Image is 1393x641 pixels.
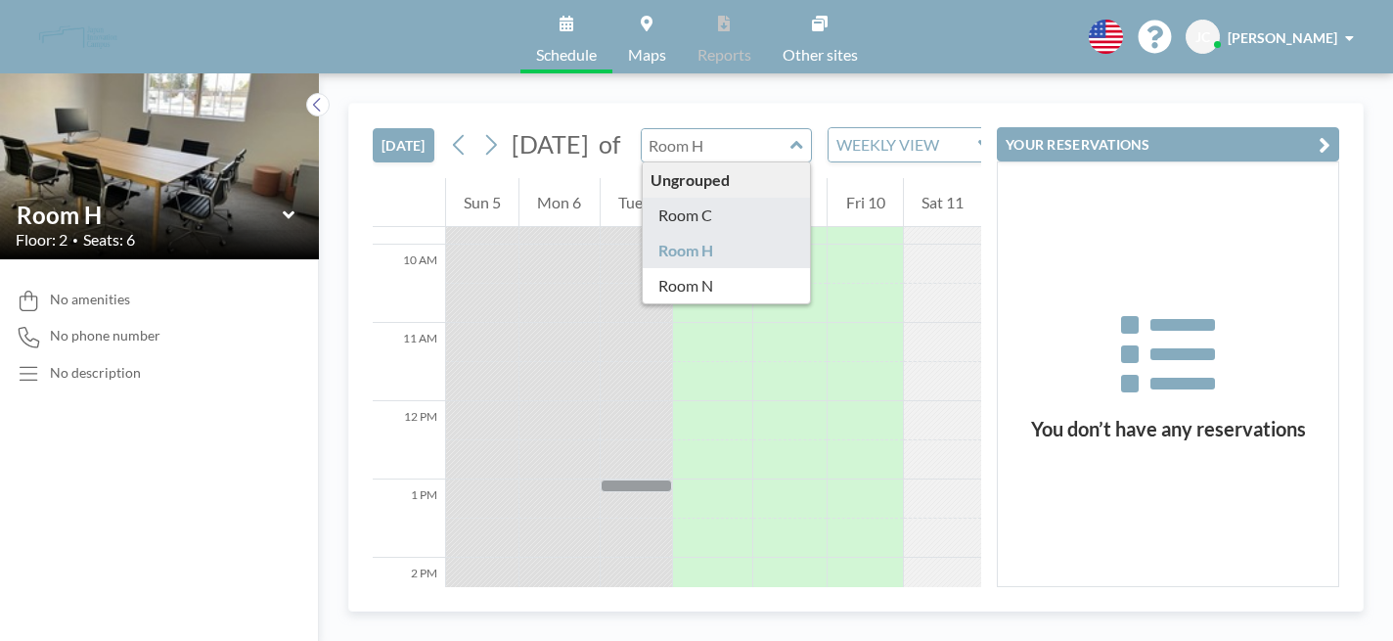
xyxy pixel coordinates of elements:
[17,201,283,229] input: Room H
[628,47,666,63] span: Maps
[998,417,1338,441] h3: You don’t have any reservations
[373,401,445,480] div: 12 PM
[50,291,130,308] span: No amenities
[599,129,620,160] span: of
[373,323,445,401] div: 11 AM
[643,268,810,303] div: Room N
[83,230,135,250] span: Seats: 6
[1195,28,1210,46] span: JC
[50,364,141,382] div: No description
[16,230,67,250] span: Floor: 2
[643,233,810,268] div: Room H
[601,178,672,227] div: Tue 7
[783,47,858,63] span: Other sites
[904,178,981,227] div: Sat 11
[1228,29,1337,46] span: [PERSON_NAME]
[373,480,445,558] div: 1 PM
[31,18,125,57] img: organization-logo
[512,129,589,159] span: [DATE]
[373,558,445,636] div: 2 PM
[536,47,597,63] span: Schedule
[373,245,445,323] div: 10 AM
[643,162,810,198] div: Ungrouped
[832,132,943,158] span: WEEKLY VIEW
[828,178,902,227] div: Fri 10
[997,127,1339,161] button: YOUR RESERVATIONS
[446,178,518,227] div: Sun 5
[50,327,160,344] span: No phone number
[945,132,966,158] input: Search for option
[373,128,434,162] button: [DATE]
[519,178,599,227] div: Mon 6
[643,198,810,233] div: Room C
[829,128,998,161] div: Search for option
[697,47,751,63] span: Reports
[72,234,78,247] span: •
[642,129,791,161] input: Room H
